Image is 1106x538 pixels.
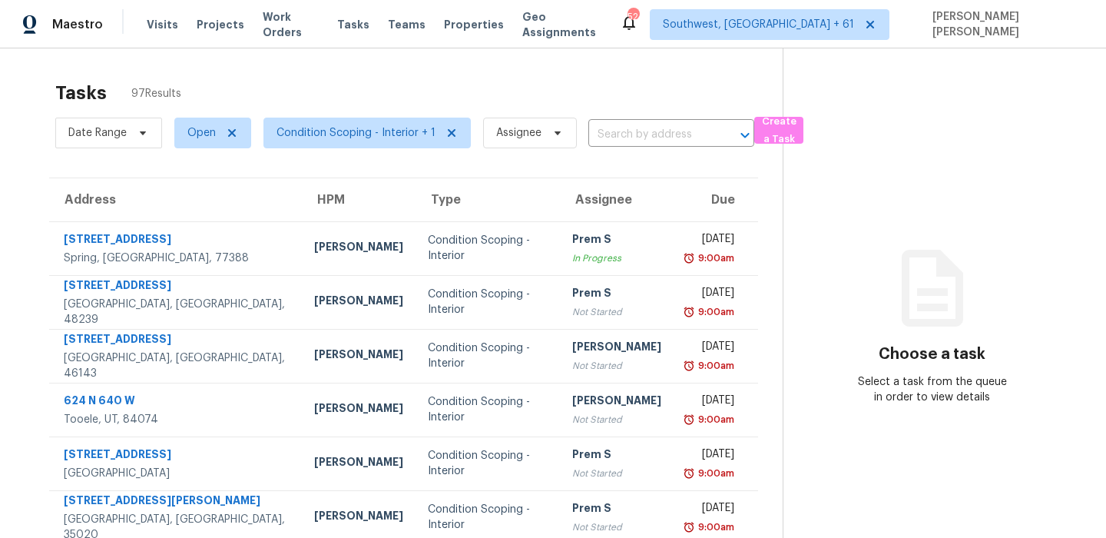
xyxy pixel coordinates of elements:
[674,178,758,221] th: Due
[64,393,290,412] div: 624 N 640 W
[683,358,695,374] img: Overdue Alarm Icon
[686,500,734,520] div: [DATE]
[428,502,548,533] div: Condition Scoping - Interior
[428,287,548,317] div: Condition Scoping - Interior
[64,331,290,350] div: [STREET_ADDRESS]
[64,251,290,266] div: Spring, [GEOGRAPHIC_DATA], 77388
[52,17,103,32] span: Maestro
[695,304,734,320] div: 9:00am
[197,17,244,32] span: Projects
[314,400,403,420] div: [PERSON_NAME]
[276,125,435,141] span: Condition Scoping - Interior + 1
[68,125,127,141] span: Date Range
[64,412,290,427] div: Tooele, UT, 84074
[64,231,290,251] div: [STREET_ADDRESS]
[428,394,548,425] div: Condition Scoping - Interior
[314,293,403,312] div: [PERSON_NAME]
[337,19,369,30] span: Tasks
[858,374,1007,405] div: Select a task from the queue in order to view details
[686,339,734,358] div: [DATE]
[314,508,403,527] div: [PERSON_NAME]
[55,85,107,101] h2: Tasks
[187,125,216,141] span: Open
[428,340,548,371] div: Condition Scoping - Interior
[496,125,541,141] span: Assignee
[64,466,290,481] div: [GEOGRAPHIC_DATA]
[416,178,560,221] th: Type
[734,125,756,146] button: Open
[572,466,661,481] div: Not Started
[64,350,290,381] div: [GEOGRAPHIC_DATA], [GEOGRAPHIC_DATA], 46143
[683,251,695,266] img: Overdue Alarm Icon
[64,447,290,466] div: [STREET_ADDRESS]
[572,231,661,251] div: Prem S
[686,447,734,466] div: [DATE]
[428,233,548,264] div: Condition Scoping - Interior
[695,358,734,374] div: 9:00am
[683,304,695,320] img: Overdue Alarm Icon
[695,412,734,427] div: 9:00am
[695,520,734,535] div: 9:00am
[588,123,711,147] input: Search by address
[314,239,403,258] div: [PERSON_NAME]
[314,454,403,473] div: [PERSON_NAME]
[302,178,416,221] th: HPM
[64,493,290,512] div: [STREET_ADDRESS][PERSON_NAME]
[572,393,661,412] div: [PERSON_NAME]
[147,17,178,32] span: Visits
[572,285,661,304] div: Prem S
[683,412,695,427] img: Overdue Alarm Icon
[64,297,290,327] div: [GEOGRAPHIC_DATA], [GEOGRAPHIC_DATA], 48239
[683,466,695,481] img: Overdue Alarm Icon
[388,17,426,32] span: Teams
[628,9,638,25] div: 524
[572,339,661,358] div: [PERSON_NAME]
[695,466,734,481] div: 9:00am
[762,113,796,148] span: Create a Task
[572,500,661,520] div: Prem S
[754,117,803,144] button: Create a Task
[572,304,661,320] div: Not Started
[64,277,290,297] div: [STREET_ADDRESS]
[572,520,661,535] div: Not Started
[263,9,319,40] span: Work Orders
[522,9,602,40] span: Geo Assignments
[572,412,661,427] div: Not Started
[879,347,985,362] h3: Choose a task
[49,178,302,221] th: Address
[560,178,674,221] th: Assignee
[695,251,734,266] div: 9:00am
[444,17,504,32] span: Properties
[686,231,734,251] div: [DATE]
[572,447,661,466] div: Prem S
[686,393,734,412] div: [DATE]
[926,9,1083,40] span: [PERSON_NAME] [PERSON_NAME]
[572,358,661,374] div: Not Started
[572,251,661,266] div: In Progress
[686,285,734,304] div: [DATE]
[683,520,695,535] img: Overdue Alarm Icon
[314,347,403,366] div: [PERSON_NAME]
[131,86,181,101] span: 97 Results
[663,17,854,32] span: Southwest, [GEOGRAPHIC_DATA] + 61
[428,448,548,479] div: Condition Scoping - Interior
